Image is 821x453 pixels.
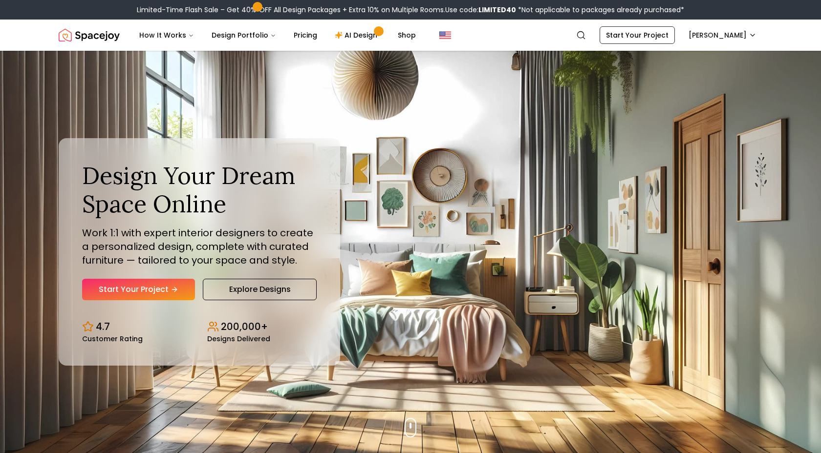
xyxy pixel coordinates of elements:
[439,29,451,41] img: United States
[445,5,516,15] span: Use code:
[137,5,684,15] div: Limited-Time Flash Sale – Get 40% OFF All Design Packages + Extra 10% on Multiple Rooms.
[131,25,424,45] nav: Main
[82,226,317,267] p: Work 1:1 with expert interior designers to create a personalized design, complete with curated fu...
[96,320,110,333] p: 4.7
[82,335,143,342] small: Customer Rating
[59,25,120,45] a: Spacejoy
[131,25,202,45] button: How It Works
[207,335,270,342] small: Designs Delivered
[286,25,325,45] a: Pricing
[683,26,762,44] button: [PERSON_NAME]
[516,5,684,15] span: *Not applicable to packages already purchased*
[59,20,762,51] nav: Global
[82,279,195,300] a: Start Your Project
[478,5,516,15] b: LIMITED40
[203,279,317,300] a: Explore Designs
[600,26,675,44] a: Start Your Project
[327,25,388,45] a: AI Design
[82,162,317,218] h1: Design Your Dream Space Online
[390,25,424,45] a: Shop
[221,320,268,333] p: 200,000+
[204,25,284,45] button: Design Portfolio
[82,312,317,342] div: Design stats
[59,25,120,45] img: Spacejoy Logo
